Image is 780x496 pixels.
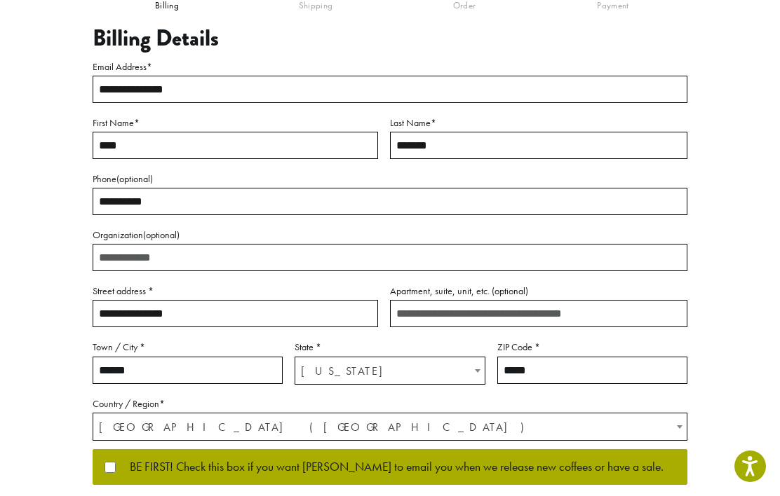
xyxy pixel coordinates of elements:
[116,172,153,185] span: (optional)
[143,228,180,241] span: (optional)
[93,413,687,441] span: Country / Region
[497,338,687,356] label: ZIP Code
[93,58,687,76] label: Email Address
[93,338,283,356] label: Town / City
[93,226,687,244] label: Organization
[116,461,664,474] span: BE FIRST! Check this box if you want [PERSON_NAME] to email you when we release new coffees or ha...
[492,284,528,297] span: (optional)
[105,462,116,473] input: BE FIRST! Check this box if you want [PERSON_NAME] to email you when we release new coffees or ha...
[390,282,687,300] label: Apartment, suite, unit, etc.
[93,413,687,441] span: United States (US)
[390,114,687,132] label: Last Name
[295,357,484,385] span: California
[295,357,485,385] span: State
[93,282,378,300] label: Street address
[93,114,378,132] label: First Name
[295,338,485,356] label: State
[93,25,687,52] h3: Billing Details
